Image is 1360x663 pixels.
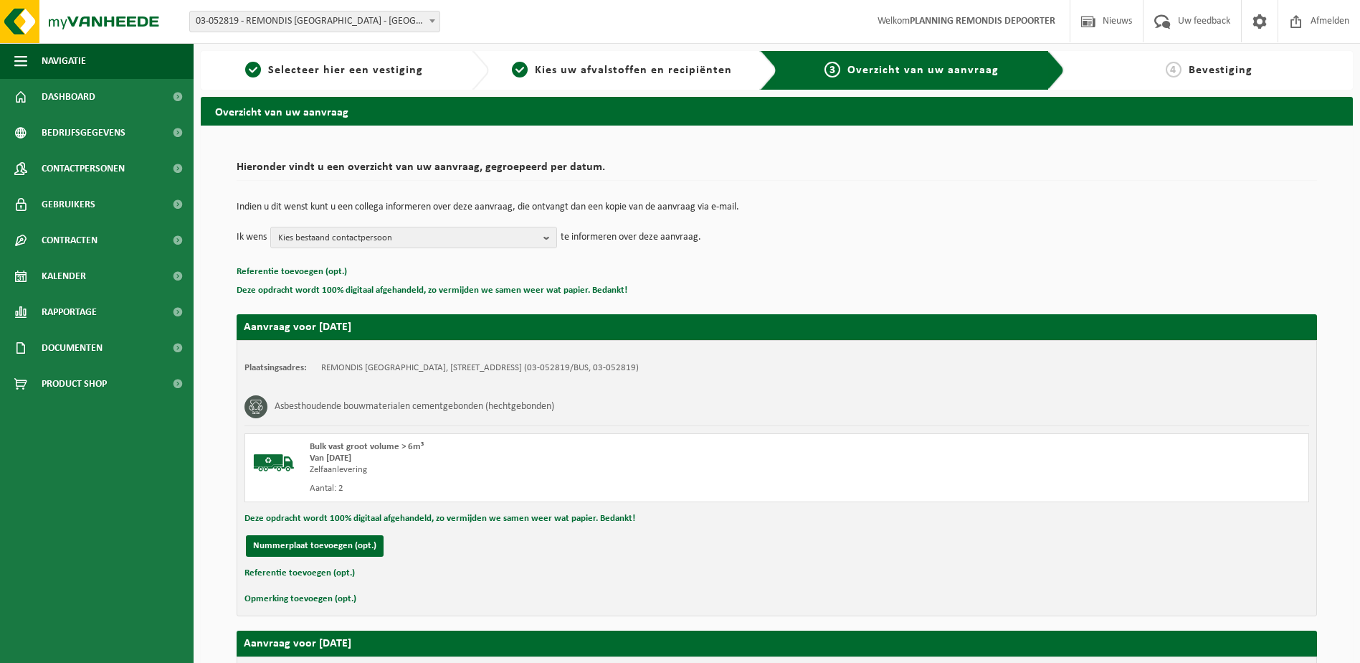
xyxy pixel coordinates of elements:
strong: Plaatsingsadres: [244,363,307,372]
span: 03-052819 - REMONDIS WEST-VLAANDEREN - OOSTENDE [189,11,440,32]
p: te informeren over deze aanvraag. [561,227,701,248]
button: Kies bestaand contactpersoon [270,227,557,248]
p: Indien u dit wenst kunt u een collega informeren over deze aanvraag, die ontvangt dan een kopie v... [237,202,1317,212]
span: 4 [1166,62,1181,77]
button: Nummerplaat toevoegen (opt.) [246,535,384,557]
h3: Asbesthoudende bouwmaterialen cementgebonden (hechtgebonden) [275,395,554,418]
button: Deze opdracht wordt 100% digitaal afgehandeld, zo vermijden we samen weer wat papier. Bedankt! [237,281,627,300]
span: Bedrijfsgegevens [42,115,125,151]
div: Zelfaanlevering [310,464,834,476]
strong: Van [DATE] [310,453,351,463]
a: 1Selecteer hier een vestiging [208,62,460,79]
button: Opmerking toevoegen (opt.) [244,590,356,608]
span: 1 [245,62,261,77]
div: Aantal: 2 [310,483,834,494]
span: Dashboard [42,79,95,115]
span: 2 [512,62,528,77]
button: Referentie toevoegen (opt.) [244,564,355,583]
span: Navigatie [42,43,86,79]
span: Kalender [42,258,86,294]
button: Deze opdracht wordt 100% digitaal afgehandeld, zo vermijden we samen weer wat papier. Bedankt! [244,509,635,528]
strong: PLANNING REMONDIS DEPOORTER [910,16,1055,27]
td: REMONDIS [GEOGRAPHIC_DATA], [STREET_ADDRESS] (03-052819/BUS, 03-052819) [321,362,639,374]
span: Selecteer hier een vestiging [268,65,423,76]
strong: Aanvraag voor [DATE] [244,638,351,649]
span: Overzicht van uw aanvraag [847,65,999,76]
span: Kies bestaand contactpersoon [278,227,538,249]
span: Contracten [42,222,98,258]
img: BL-SO-LV.png [252,441,295,484]
h2: Hieronder vindt u een overzicht van uw aanvraag, gegroepeerd per datum. [237,161,1317,181]
span: Contactpersonen [42,151,125,187]
span: Bevestiging [1189,65,1252,76]
strong: Aanvraag voor [DATE] [244,321,351,333]
span: Kies uw afvalstoffen en recipiënten [535,65,732,76]
span: Product Shop [42,366,107,402]
span: Rapportage [42,294,97,330]
span: 3 [824,62,840,77]
button: Referentie toevoegen (opt.) [237,263,347,281]
a: 2Kies uw afvalstoffen en recipiënten [496,62,748,79]
span: Bulk vast groot volume > 6m³ [310,442,424,451]
h2: Overzicht van uw aanvraag [201,97,1353,125]
span: Documenten [42,330,103,366]
span: 03-052819 - REMONDIS WEST-VLAANDEREN - OOSTENDE [190,11,439,32]
p: Ik wens [237,227,267,248]
span: Gebruikers [42,187,95,222]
